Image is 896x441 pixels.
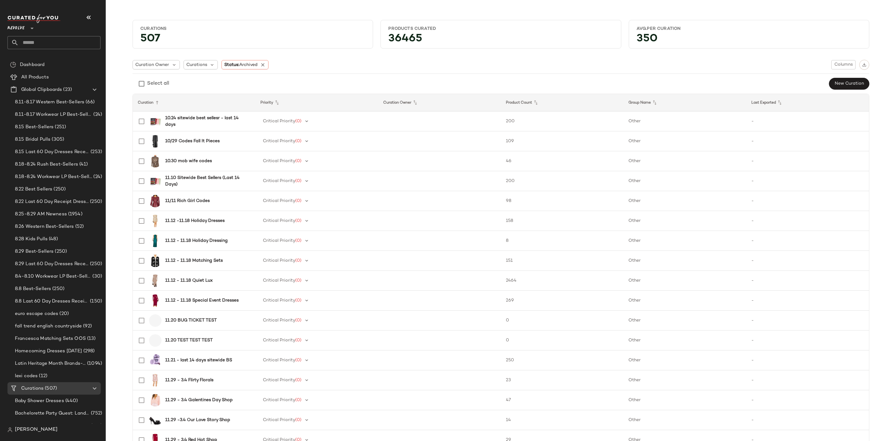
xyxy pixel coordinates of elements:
[746,331,869,350] td: -
[295,318,301,323] span: (0)
[21,86,62,93] span: Global Clipboards
[21,385,44,392] span: Curations
[15,273,91,280] span: 8.4-8.10 Workwear LP Best-Sellers
[295,159,301,163] span: (0)
[501,151,623,171] td: 46
[501,311,623,331] td: 0
[165,257,223,264] b: 11.12 - 11.18 Matching Sets
[501,111,623,131] td: 200
[15,310,58,317] span: euro escape codes
[82,323,92,330] span: (92)
[239,63,258,67] span: Archived
[623,370,746,390] td: Other
[224,62,258,68] span: Status:
[295,338,301,343] span: (0)
[165,357,232,364] b: 11.21 - last 14 days sitewide BS
[623,331,746,350] td: Other
[133,94,255,111] th: Curation
[15,426,58,434] span: [PERSON_NAME]
[165,317,217,324] b: 11.20 BUG TICKET TEST
[623,111,746,131] td: Other
[52,186,66,193] span: (250)
[149,235,161,247] img: SMAD-WD242_V1.jpg
[82,348,95,355] span: (298)
[149,115,161,128] img: SUMR-WU65_V1.jpg
[67,211,82,218] span: (1954)
[263,338,295,343] span: Critical Priority
[91,273,102,280] span: (30)
[165,397,233,403] b: 11.29 - 3.4 Galentines Day Shop
[20,61,44,68] span: Dashboard
[64,397,78,405] span: (440)
[263,119,295,124] span: Critical Priority
[263,238,295,243] span: Critical Priority
[501,370,623,390] td: 23
[746,410,869,430] td: -
[623,211,746,231] td: Other
[147,80,169,87] div: Select all
[15,148,89,156] span: 8.15 Last 60 Day Dresses Receipt
[623,231,746,251] td: Other
[263,258,295,263] span: Critical Priority
[623,171,746,191] td: Other
[15,410,90,417] span: Bachelorette Party Guest: Landing Page
[89,260,102,268] span: (250)
[15,161,78,168] span: 8.18-8.24 Rush Best-Sellers
[295,278,301,283] span: (0)
[834,62,853,67] span: Columns
[165,115,248,128] b: 10.24 sitewide best sellesr - last 14 days
[165,277,213,284] b: 11.12 - 11.18 Quiet Lux
[746,131,869,151] td: -
[263,418,295,422] span: Critical Priority
[501,171,623,191] td: 200
[501,94,623,111] th: Product Count
[623,410,746,430] td: Other
[862,63,866,67] img: svg%3e
[10,62,16,68] img: svg%3e
[15,397,64,405] span: Baby Shower Dresses
[78,161,88,168] span: (41)
[165,237,228,244] b: 11.12 - 11.18 Holiday Dressing
[149,394,161,406] img: LCDE-WK151_V1.jpg
[149,215,161,227] img: LOVF-WD4279_V1.jpg
[7,14,60,23] img: cfy_white_logo.C9jOOHJF.svg
[165,297,239,304] b: 11.12 - 11.18 Special Event Dresses
[829,78,869,90] button: New Curation
[140,26,365,32] div: Curations
[746,291,869,311] td: -
[149,175,161,187] img: SUMR-WU65_V1.jpg
[15,211,67,218] span: 8.25-8.29 AM Newness
[383,34,618,46] div: 36465
[501,350,623,370] td: 250
[295,119,301,124] span: (0)
[263,398,295,402] span: Critical Priority
[15,422,90,429] span: Bachelorette Party Guest: [GEOGRAPHIC_DATA]
[149,195,161,207] img: AEXR-WO9_V1.jpg
[50,136,64,143] span: (305)
[15,186,52,193] span: 8.22 Best Sellers
[501,191,623,211] td: 98
[92,173,102,181] span: (24)
[186,62,207,68] span: Curations
[263,159,295,163] span: Critical Priority
[89,148,102,156] span: (253)
[501,231,623,251] td: 8
[89,198,102,205] span: (250)
[623,390,746,410] td: Other
[15,260,89,268] span: 8.29 Last 60 Day Dresses Receipts
[15,323,82,330] span: fall trend english countryside
[38,373,47,380] span: (12)
[834,81,864,86] span: New Curation
[501,331,623,350] td: 0
[746,211,869,231] td: -
[263,179,295,183] span: Critical Priority
[746,251,869,271] td: -
[623,350,746,370] td: Other
[90,422,102,429] span: (422)
[51,285,64,293] span: (250)
[15,373,38,380] span: lexi codes
[135,62,169,68] span: Curation Owner
[165,218,225,224] b: 11.12 -11.18 Holiday Dresses
[149,414,161,426] img: JCAM-WZ1658_V1.jpg
[15,236,48,243] span: 8.28 Kids Pulls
